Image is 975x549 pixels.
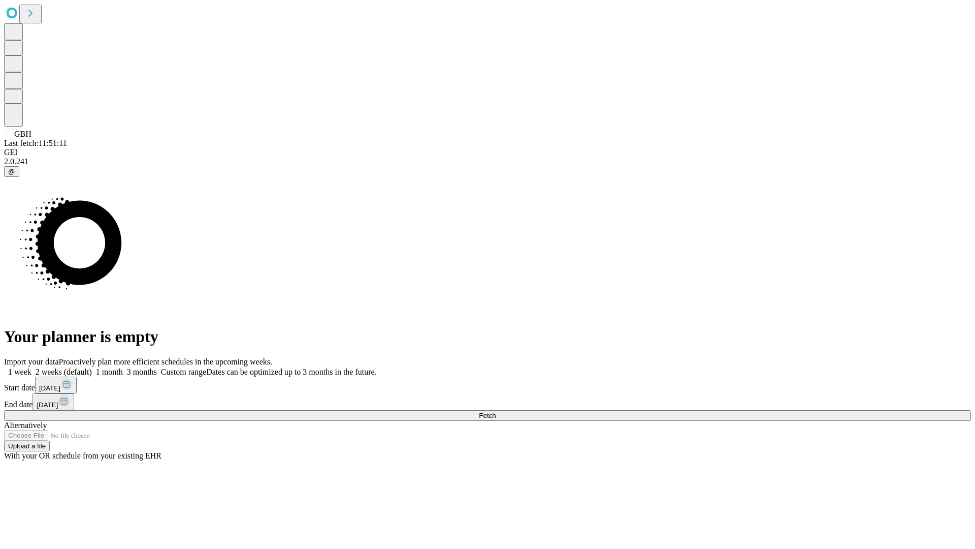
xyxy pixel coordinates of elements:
[4,393,971,410] div: End date
[4,157,971,166] div: 2.0.241
[4,451,161,460] span: With your OR schedule from your existing EHR
[4,377,971,393] div: Start date
[206,368,376,376] span: Dates can be optimized up to 3 months in the future.
[35,377,77,393] button: [DATE]
[8,168,15,175] span: @
[4,410,971,421] button: Fetch
[479,412,496,419] span: Fetch
[36,368,92,376] span: 2 weeks (default)
[39,384,60,392] span: [DATE]
[4,441,50,451] button: Upload a file
[4,139,67,147] span: Last fetch: 11:51:11
[96,368,123,376] span: 1 month
[4,357,59,366] span: Import your data
[14,130,31,138] span: GBH
[8,368,31,376] span: 1 week
[59,357,272,366] span: Proactively plan more efficient schedules in the upcoming weeks.
[4,166,19,177] button: @
[4,148,971,157] div: GEI
[4,327,971,346] h1: Your planner is empty
[32,393,74,410] button: [DATE]
[127,368,157,376] span: 3 months
[37,401,58,409] span: [DATE]
[4,421,47,430] span: Alternatively
[161,368,206,376] span: Custom range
